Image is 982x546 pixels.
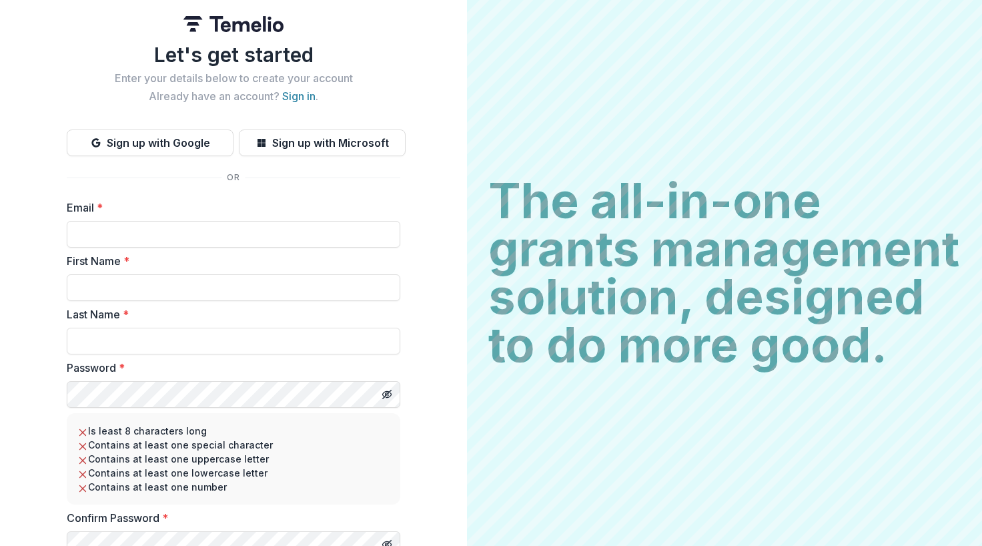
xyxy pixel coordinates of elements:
li: Contains at least one lowercase letter [77,466,390,480]
label: Last Name [67,306,392,322]
li: Contains at least one uppercase letter [77,452,390,466]
h1: Let's get started [67,43,400,67]
li: Contains at least one special character [77,438,390,452]
button: Sign up with Google [67,129,233,156]
li: Contains at least one number [77,480,390,494]
label: Password [67,360,392,376]
img: Temelio [183,16,284,32]
label: Confirm Password [67,510,392,526]
a: Sign in [282,89,316,103]
label: Email [67,200,392,216]
button: Sign up with Microsoft [239,129,406,156]
button: Toggle password visibility [376,384,398,405]
li: Is least 8 characters long [77,424,390,438]
h2: Enter your details below to create your account [67,72,400,85]
h2: Already have an account? . [67,90,400,103]
label: First Name [67,253,392,269]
